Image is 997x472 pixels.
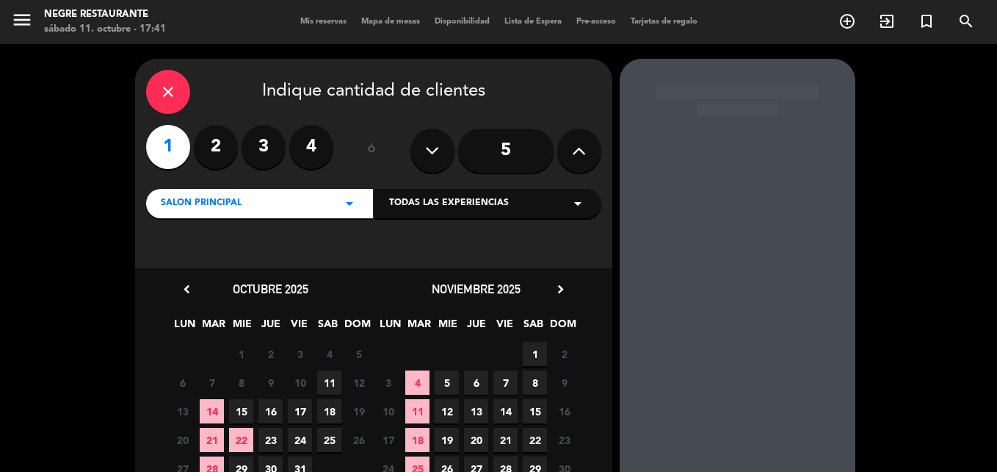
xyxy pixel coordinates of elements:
span: DOM [550,315,574,340]
span: 20 [464,428,488,452]
span: JUE [258,315,283,340]
span: 16 [552,399,576,423]
span: 3 [376,371,400,395]
i: menu [11,9,33,31]
div: sábado 11. octubre - 17:41 [44,22,166,37]
span: 9 [552,371,576,395]
span: 10 [288,371,312,395]
span: 11 [317,371,341,395]
span: 22 [523,428,547,452]
label: 3 [242,125,286,169]
span: Tarjetas de regalo [623,18,705,26]
span: MIE [230,315,254,340]
span: 19 [435,428,459,452]
span: 21 [493,428,518,452]
span: 6 [464,371,488,395]
span: 12 [435,399,459,423]
i: close [159,83,177,101]
span: 14 [493,399,518,423]
span: 2 [552,342,576,366]
span: VIE [493,315,517,340]
i: chevron_left [179,282,195,297]
span: 17 [376,428,400,452]
i: add_circle_outline [838,12,856,30]
label: 1 [146,125,190,169]
span: 1 [523,342,547,366]
div: ó [348,125,396,176]
span: MAR [407,315,431,340]
span: Pre-acceso [569,18,623,26]
span: 1 [229,342,253,366]
span: 11 [405,399,429,423]
span: 12 [347,371,371,395]
span: 24 [288,428,312,452]
span: 7 [493,371,518,395]
span: 15 [229,399,253,423]
span: 7 [200,371,224,395]
span: noviembre 2025 [432,282,521,296]
span: 21 [200,428,224,452]
span: Mapa de mesas [354,18,427,26]
span: JUE [464,315,488,340]
span: 23 [552,428,576,452]
button: menu [11,9,33,36]
i: exit_to_app [878,12,896,30]
span: 18 [317,399,341,423]
span: 13 [464,399,488,423]
span: 13 [170,399,195,423]
span: DOM [344,315,369,340]
i: arrow_drop_down [569,195,587,212]
i: chevron_right [553,282,568,297]
span: 9 [258,371,283,395]
div: Indique cantidad de clientes [146,70,601,114]
span: 4 [405,371,429,395]
span: SALON PRINCIPAL [161,196,242,211]
span: 25 [317,428,341,452]
span: 20 [170,428,195,452]
span: 19 [347,399,371,423]
span: 6 [170,371,195,395]
span: 26 [347,428,371,452]
span: 10 [376,399,400,423]
span: Disponibilidad [427,18,497,26]
span: LUN [173,315,197,340]
span: 5 [435,371,459,395]
span: Todas las experiencias [389,196,509,211]
span: 3 [288,342,312,366]
span: octubre 2025 [233,282,308,296]
span: VIE [287,315,311,340]
span: Lista de Espera [497,18,569,26]
span: 4 [317,342,341,366]
span: 5 [347,342,371,366]
i: search [957,12,975,30]
span: 16 [258,399,283,423]
span: SAB [521,315,545,340]
span: MIE [435,315,460,340]
i: turned_in_not [918,12,935,30]
span: SAB [316,315,340,340]
label: 4 [289,125,333,169]
span: 18 [405,428,429,452]
span: 22 [229,428,253,452]
span: 17 [288,399,312,423]
span: LUN [378,315,402,340]
i: arrow_drop_down [341,195,358,212]
span: 8 [229,371,253,395]
span: 23 [258,428,283,452]
span: Mis reservas [293,18,354,26]
span: 14 [200,399,224,423]
label: 2 [194,125,238,169]
span: 15 [523,399,547,423]
span: 2 [258,342,283,366]
span: MAR [201,315,225,340]
span: 8 [523,371,547,395]
div: Negre Restaurante [44,7,166,22]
